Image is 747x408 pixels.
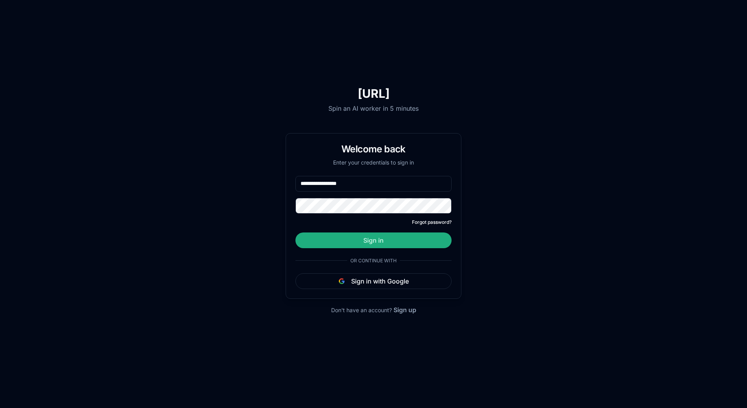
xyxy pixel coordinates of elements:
span: Or continue with [347,258,400,264]
button: Sign up [394,305,416,315]
h1: [URL] [286,86,461,101]
p: Enter your credentials to sign in [295,159,452,166]
p: Spin an AI worker in 5 minutes [286,104,461,113]
button: Forgot password? [412,219,452,225]
button: Sign in [295,232,452,248]
button: Sign in with Google [295,273,452,289]
h1: Welcome back [295,143,452,156]
div: Don't have an account? [331,305,416,315]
